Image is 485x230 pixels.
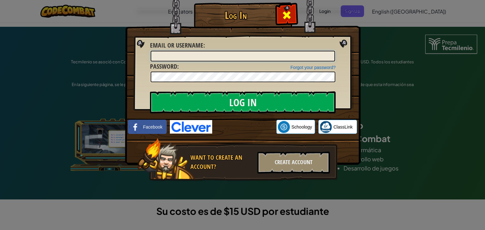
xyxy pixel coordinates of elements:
img: classlink-logo-small.png [320,121,332,133]
span: Schoology [291,124,312,130]
div: Want to create an account? [190,153,254,171]
span: ClassLink [333,124,353,130]
label: : [150,41,205,50]
iframe: Sign in with Google Button [212,120,276,134]
span: Email or Username [150,41,203,49]
label: : [150,62,179,71]
a: Forgot your password? [290,65,336,70]
input: Log In [150,91,336,113]
img: facebook_small.png [129,121,141,133]
img: schoology.png [278,121,290,133]
img: clever-logo-blue.png [170,120,212,134]
span: Password [150,62,177,71]
div: Create Account [257,152,330,174]
h1: Log In [195,10,276,21]
span: Facebook [143,124,162,130]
